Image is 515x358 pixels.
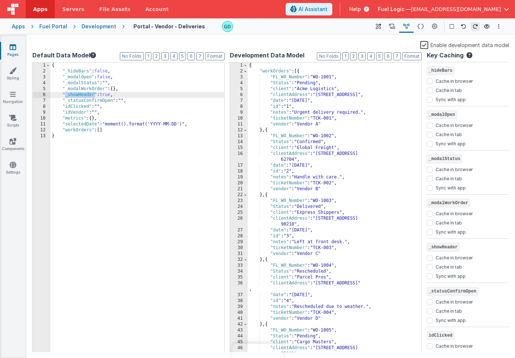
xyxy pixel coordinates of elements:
span: idClicked [427,331,454,340]
div: 13 [230,133,248,139]
div: 2 [33,68,50,74]
div: 12 [33,127,50,133]
div: 9 [230,110,248,116]
span: [EMAIL_ADDRESS][DOMAIN_NAME] [411,6,501,13]
div: 12 [230,127,248,133]
div: 28 [230,233,248,239]
span: AI Assistant [298,6,328,13]
div: 8 [230,104,248,110]
div: 26 [230,216,248,227]
label: Cache in tab [436,86,462,93]
div: 20 [230,180,248,186]
div: 5 [33,86,50,92]
div: 33 [230,263,248,269]
button: Default Data Model [32,51,96,60]
button: Fuel Logic — [EMAIL_ADDRESS][DOMAIN_NAME] [378,6,509,13]
label: Cache in tab [436,219,462,226]
div: 29 [230,239,248,245]
button: 1 [145,52,151,60]
div: 45 [230,339,248,345]
button: AI Assistant [286,3,332,15]
div: 22 [230,192,248,198]
div: 23 [230,198,248,204]
label: Cache in browser [436,254,473,261]
div: 42 [230,322,248,327]
label: Sync with app [436,95,466,103]
span: Help [349,6,361,13]
button: No Folds [317,52,341,60]
div: 1 [230,63,248,68]
div: 11 [33,121,50,127]
div: Apps [12,23,25,30]
div: 38 [230,298,248,304]
label: Sync with app [436,316,466,323]
div: 15 [230,145,248,151]
div: 39 [230,304,248,310]
div: 19 [230,174,248,180]
label: Cache in browser [436,209,473,217]
button: Options [494,22,503,31]
div: 43 [230,327,248,333]
label: Sync with app [436,184,466,191]
button: 7 [196,52,204,60]
div: 2 [230,68,248,74]
label: Cache in tab [436,130,462,138]
div: 7 [230,98,248,104]
label: Cache in tab [436,307,462,314]
label: Sync with app [436,228,466,235]
span: _statusConfirmOpen [427,287,478,296]
div: 9 [33,110,50,116]
label: Cache in tab [436,174,462,182]
div: 3 [33,74,50,80]
div: 36 [230,280,248,292]
div: 34 [230,269,248,274]
button: 5 [179,52,186,60]
div: 18 [230,169,248,174]
span: _modalStatus [427,155,462,163]
div: 14 [230,139,248,145]
span: Fuel Logic — [378,6,411,13]
label: Sync with app [436,272,466,279]
label: Cache in browser [436,77,473,84]
span: _modalOpen [427,110,457,119]
button: Format [205,52,225,60]
div: 30 [230,245,248,251]
span: Apps [33,6,47,13]
div: 13 [33,133,50,139]
button: 2 [153,52,160,60]
span: File Assets [99,6,131,13]
div: 8 [33,104,50,110]
div: 5 [230,86,248,92]
div: 21 [230,186,248,192]
div: 41 [230,316,248,322]
button: 6 [187,52,195,60]
label: Cache in tab [436,263,462,270]
div: 1 [33,63,50,68]
div: 24 [230,204,248,210]
button: 5 [376,52,383,60]
span: _showHeader [427,243,459,252]
button: 4 [170,52,178,60]
span: Development Data Model [230,51,304,60]
div: Development [82,23,116,30]
div: 10 [33,116,50,121]
h4: Key Caching [427,52,464,59]
div: 11 [230,121,248,127]
div: 25 [230,210,248,216]
label: Cache in browser [436,342,473,349]
div: 7 [33,98,50,104]
span: _modalWorkOrder [427,199,470,208]
div: 10 [230,116,248,121]
div: 31 [230,251,248,257]
div: 44 [230,333,248,339]
div: 6 [33,92,50,98]
button: 4 [367,52,375,60]
label: Sync with app [436,139,466,147]
div: 32 [230,257,248,263]
button: No Folds [120,52,144,60]
div: 6 [230,92,248,98]
div: 17 [230,163,248,169]
img: 3dd21bde18fb3f511954fc4b22afbf3f [222,21,233,32]
button: 6 [385,52,392,60]
div: 4 [33,80,50,86]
